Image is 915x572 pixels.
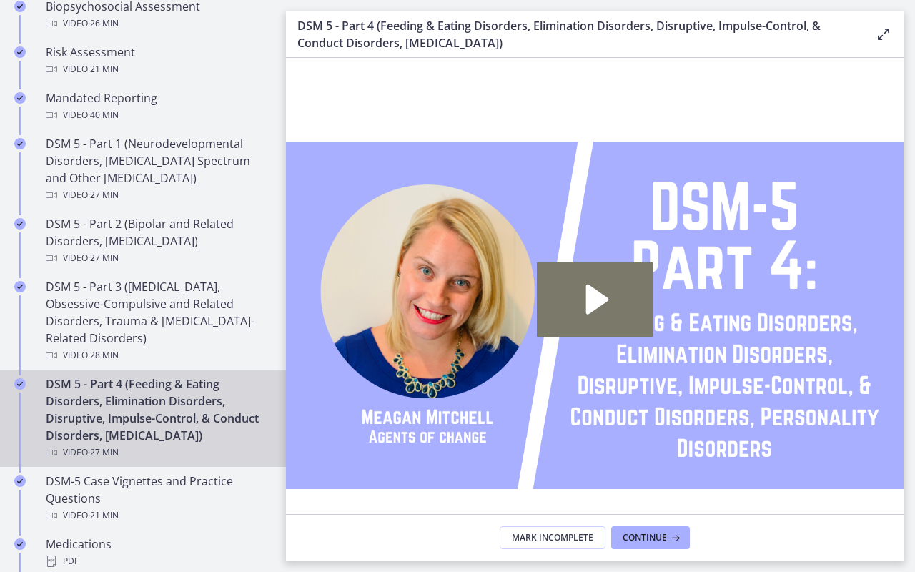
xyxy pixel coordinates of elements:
[46,507,269,524] div: Video
[46,89,269,124] div: Mandated Reporting
[46,444,269,461] div: Video
[623,532,667,543] span: Continue
[46,375,269,461] div: DSM 5 - Part 4 (Feeding & Eating Disorders, Elimination Disorders, Disruptive, Impulse-Control, &...
[46,15,269,32] div: Video
[14,378,26,390] i: Completed
[14,475,26,487] i: Completed
[88,187,119,204] span: · 27 min
[46,278,269,364] div: DSM 5 - Part 3 ([MEDICAL_DATA], Obsessive-Compulsive and Related Disorders, Trauma & [MEDICAL_DAT...
[88,15,119,32] span: · 26 min
[14,92,26,104] i: Completed
[88,507,119,524] span: · 21 min
[46,215,269,267] div: DSM 5 - Part 2 (Bipolar and Related Disorders, [MEDICAL_DATA])
[14,538,26,550] i: Completed
[46,250,269,267] div: Video
[88,444,119,461] span: · 27 min
[14,138,26,149] i: Completed
[14,218,26,230] i: Completed
[580,483,618,515] button: Fullscreen
[88,61,119,78] span: · 21 min
[46,347,269,364] div: Video
[46,107,269,124] div: Video
[46,553,269,570] div: PDF
[88,250,119,267] span: · 27 min
[88,107,119,124] span: · 40 min
[506,483,543,515] button: Mute
[46,61,269,78] div: Video
[46,44,269,78] div: Risk Assessment
[14,281,26,292] i: Completed
[297,17,852,51] h3: DSM 5 - Part 4 (Feeding & Eating Disorders, Elimination Disorders, Disruptive, Impulse-Control, &...
[543,483,580,515] button: Show settings menu
[500,526,605,549] button: Mark Incomplete
[512,532,593,543] span: Mark Incomplete
[46,536,269,570] div: Medications
[88,347,119,364] span: · 28 min
[46,187,269,204] div: Video
[14,46,26,58] i: Completed
[14,1,26,12] i: Completed
[611,526,690,549] button: Continue
[46,135,269,204] div: DSM 5 - Part 1 (Neurodevelopmental Disorders, [MEDICAL_DATA] Spectrum and Other [MEDICAL_DATA])
[46,473,269,524] div: DSM-5 Case Vignettes and Practice Questions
